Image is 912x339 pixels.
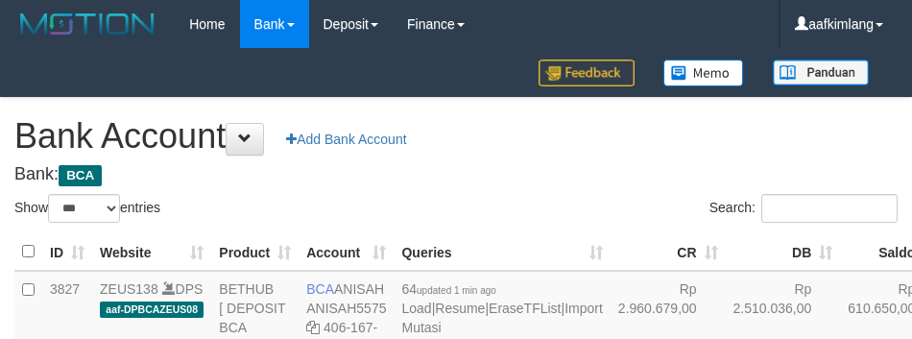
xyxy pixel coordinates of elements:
[306,320,320,335] a: Copy ANISAH5575 to clipboard
[14,10,160,38] img: MOTION_logo.png
[709,194,898,223] label: Search:
[211,233,299,271] th: Product: activate to sort column ascending
[42,233,92,271] th: ID: activate to sort column ascending
[611,233,726,271] th: CR: activate to sort column ascending
[14,117,898,156] h1: Bank Account
[417,285,496,296] span: updated 1 min ago
[14,194,160,223] label: Show entries
[663,60,744,86] img: Button%20Memo.svg
[435,301,485,316] a: Resume
[48,194,120,223] select: Showentries
[539,60,635,86] img: Feedback.jpg
[92,233,211,271] th: Website: activate to sort column ascending
[773,60,869,85] img: panduan.png
[306,281,334,297] span: BCA
[401,301,602,335] a: Import Mutasi
[299,233,394,271] th: Account: activate to sort column ascending
[401,301,431,316] a: Load
[401,281,495,297] span: 64
[726,233,841,271] th: DB: activate to sort column ascending
[489,301,561,316] a: EraseTFList
[401,281,602,335] span: | | |
[306,301,386,316] a: ANISAH5575
[14,165,898,184] h4: Bank:
[100,281,158,297] a: ZEUS138
[100,302,204,318] span: aaf-DPBCAZEUS08
[274,123,419,156] a: Add Bank Account
[761,194,898,223] input: Search:
[59,165,102,186] span: BCA
[394,233,610,271] th: Queries: activate to sort column ascending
